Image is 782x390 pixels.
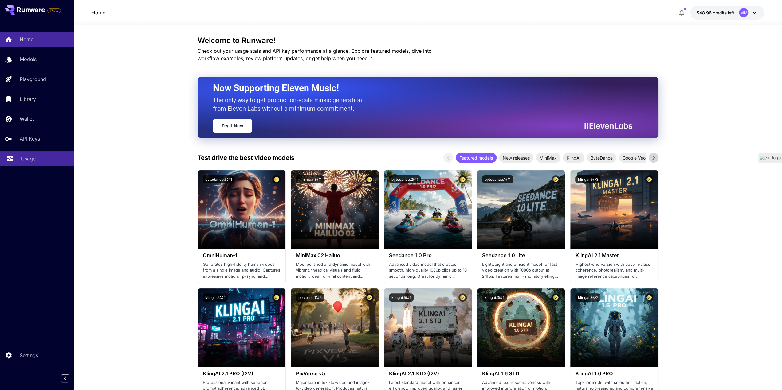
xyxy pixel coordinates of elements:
span: credits left [713,10,734,15]
h3: MiniMax 02 Hailuo [296,253,374,258]
p: Wallet [20,115,34,122]
span: TRIAL [48,8,61,13]
button: Certified Model – Vetted for best performance and includes a commercial license. [458,175,467,183]
h3: Seedance 1.0 Lite [482,253,560,258]
span: New releases [499,155,533,161]
button: bytedance:1@1 [482,175,513,183]
span: Check out your usage stats and API key performance at a glance. Explore featured models, dive int... [198,48,432,61]
img: alt [477,170,565,249]
h3: Welcome to Runware! [198,36,658,45]
span: MiniMax [536,155,560,161]
p: Test drive the best video models [198,153,294,162]
button: Certified Model – Vetted for best performance and includes a commercial license. [272,175,281,183]
div: MM [739,8,748,17]
p: Library [20,95,36,103]
button: bytedance:2@1 [389,175,421,183]
button: Certified Model – Vetted for best performance and includes a commercial license. [645,175,653,183]
h3: Seedance 1.0 Pro [389,253,467,258]
p: Usage [21,155,36,162]
span: ByteDance [587,155,616,161]
p: The only way to get production-scale music generation from Eleven Labs without a minimum commitment. [213,96,367,113]
button: Certified Model – Vetted for best performance and includes a commercial license. [365,293,374,302]
div: Featured models [456,153,497,163]
div: Collapse sidebar [66,373,74,384]
p: Highest-end version with best-in-class coherence, photorealism, and multi-image reference capabil... [575,261,653,280]
img: alt [291,170,379,249]
img: alt [570,170,658,249]
img: alt [291,288,379,367]
button: minimax:3@1 [296,175,324,183]
img: alt [477,288,565,367]
button: klingai:5@1 [389,293,414,302]
button: $48.9625MM [690,6,764,20]
span: Add your payment card to enable full platform functionality. [47,7,61,14]
h3: KlingAI 1.6 PRO [575,371,653,376]
img: alt [384,170,472,249]
div: New releases [499,153,533,163]
h3: OmniHuman‑1 [203,253,281,258]
span: Google Veo [619,155,649,161]
button: Certified Model – Vetted for best performance and includes a commercial license. [552,175,560,183]
p: Lightweight and efficient model for fast video creation with 1080p output at 24fps. Features mult... [482,261,560,280]
div: ByteDance [587,153,616,163]
img: alt [198,288,285,367]
img: alt [384,288,472,367]
h2: Now Supporting Eleven Music! [213,82,628,94]
button: klingai:3@2 [575,293,600,302]
span: $48.96 [696,10,713,15]
h3: KlingAI 2.1 Master [575,253,653,258]
p: Most polished and dynamic model with vibrant, theatrical visuals and fluid motion. Ideal for vira... [296,261,374,280]
button: pixverse:1@5 [296,293,324,302]
p: Playground [20,75,46,83]
p: Models [20,56,37,63]
div: MiniMax [536,153,560,163]
button: klingai:3@1 [482,293,507,302]
div: Google Veo [619,153,649,163]
nav: breadcrumb [92,9,105,16]
img: alt [570,288,658,367]
img: alt [198,170,285,249]
a: Try It Now [213,119,252,133]
h3: KlingAI 2.1 STD (I2V) [389,371,467,376]
p: Generates high-fidelity human videos from a single image and audio. Captures expressive motion, l... [203,261,281,280]
button: klingai:5@3 [575,175,600,183]
button: Certified Model – Vetted for best performance and includes a commercial license. [458,293,467,302]
button: Collapse sidebar [61,374,69,382]
button: Certified Model – Vetted for best performance and includes a commercial license. [645,293,653,302]
p: Settings [20,352,38,359]
h3: KlingAI 2.1 PRO (I2V) [203,371,281,376]
p: Home [20,36,33,43]
h3: PixVerse v5 [296,371,374,376]
button: klingai:5@2 [203,293,228,302]
p: Advanced video model that creates smooth, high-quality 1080p clips up to 10 seconds long. Great f... [389,261,467,280]
p: API Keys [20,135,40,142]
button: Certified Model – Vetted for best performance and includes a commercial license. [272,293,281,302]
h3: KlingAI 1.6 STD [482,371,560,376]
div: KlingAI [563,153,584,163]
button: Certified Model – Vetted for best performance and includes a commercial license. [552,293,560,302]
a: Home [92,9,105,16]
button: Certified Model – Vetted for best performance and includes a commercial license. [365,175,374,183]
span: Featured models [456,155,497,161]
div: $48.9625 [696,10,734,16]
button: bytedance:5@1 [203,175,234,183]
span: KlingAI [563,155,584,161]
